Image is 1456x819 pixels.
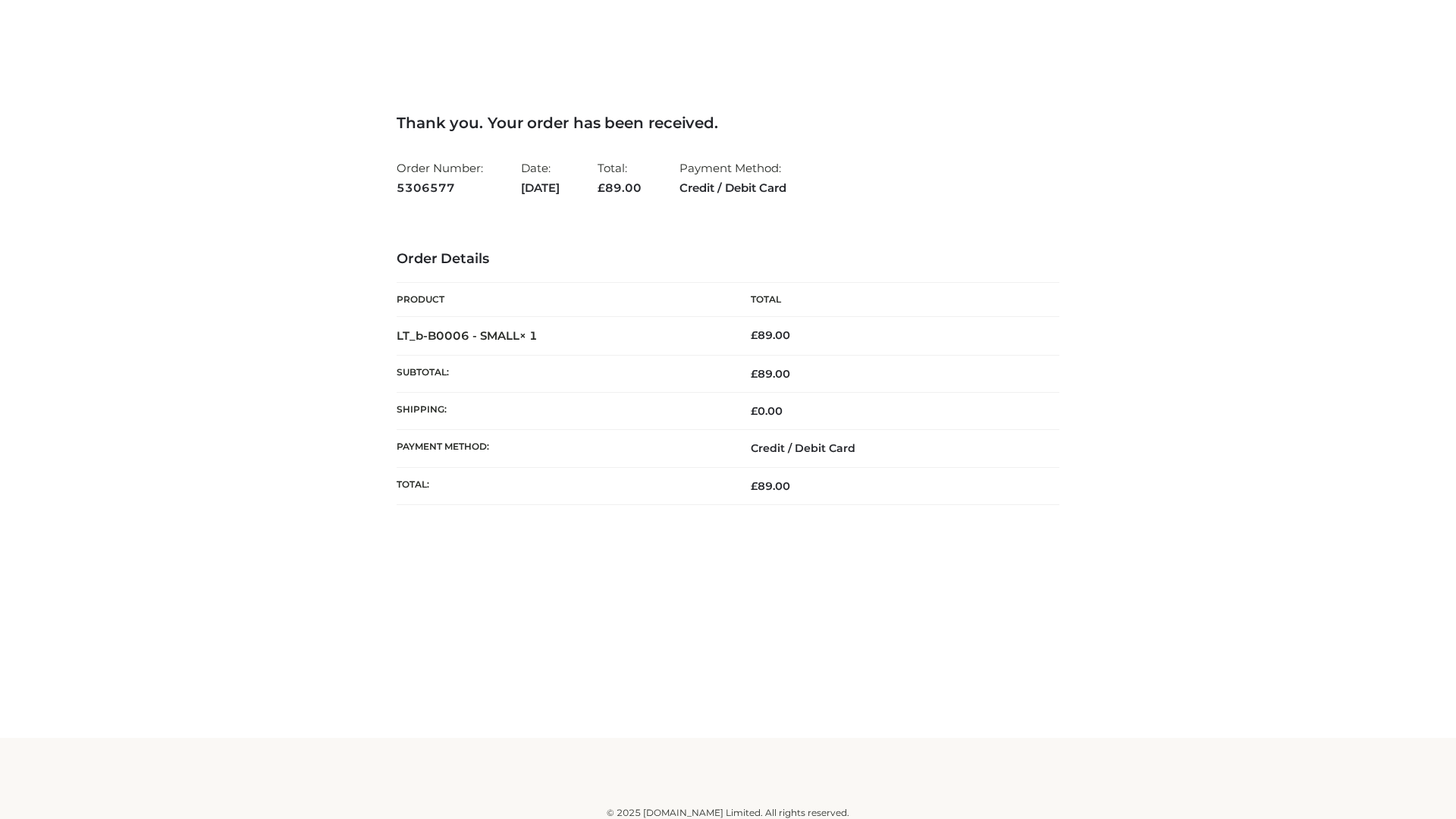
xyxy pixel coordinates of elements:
strong: × 1 [519,328,538,343]
li: Payment Method: [679,155,786,201]
span: 89.00 [751,479,790,493]
th: Shipping: [397,393,728,430]
th: Payment method: [397,430,728,467]
li: Date: [521,155,560,201]
bdi: 0.00 [751,404,783,418]
span: £ [598,180,605,195]
span: £ [751,404,758,418]
li: Total: [598,155,642,201]
th: Total: [397,467,728,504]
th: Product [397,283,728,317]
strong: 5306577 [397,178,483,198]
strong: [DATE] [521,178,560,198]
h3: Thank you. Your order has been received. [397,114,1059,132]
span: 89.00 [751,367,790,381]
li: Order Number: [397,155,483,201]
bdi: 89.00 [751,328,790,342]
td: Credit / Debit Card [728,430,1059,467]
strong: Credit / Debit Card [679,178,786,198]
span: £ [751,479,758,493]
th: Subtotal: [397,355,728,392]
th: Total [728,283,1059,317]
span: £ [751,367,758,381]
span: 89.00 [598,180,642,195]
h3: Order Details [397,251,1059,268]
span: £ [751,328,758,342]
strong: LT_b-B0006 - SMALL [397,328,538,343]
